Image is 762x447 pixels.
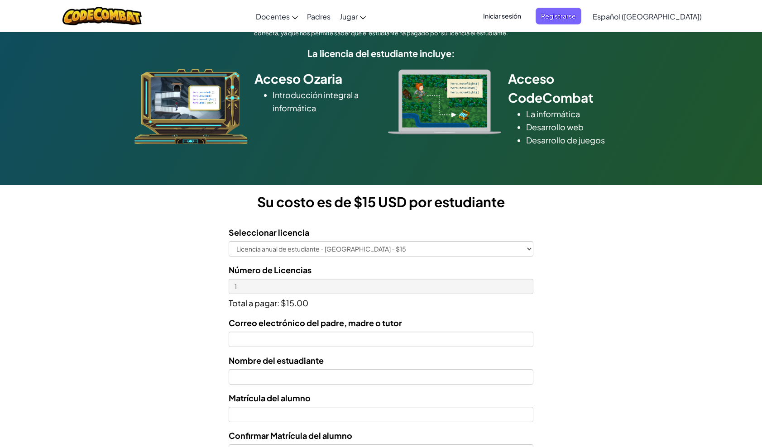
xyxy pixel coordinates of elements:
[229,429,352,442] label: Confirmar Matrícula del alumno
[536,8,581,24] button: Registrarse
[388,69,501,134] img: type_real_code.png
[229,263,312,276] label: Número de Licencias
[62,7,142,25] img: CodeCombat logo
[593,12,702,21] span: Español ([GEOGRAPHIC_DATA])
[229,294,533,309] p: Total a pagar: $15.00
[526,120,628,133] li: Desarrollo web
[229,354,324,367] label: Nombre del estuadiante
[526,107,628,120] li: La informática
[254,69,374,88] h2: Acceso Ozaria
[478,8,527,24] button: Iniciar sesión
[256,12,290,21] span: Docentes
[302,4,335,29] a: Padres
[229,316,402,329] label: Correo electrónico del padre, madre o tutor
[335,4,370,29] a: Jugar
[229,226,309,239] label: Seleccionar licencia
[134,69,248,144] img: ozaria_acodus.png
[132,46,630,60] h5: La licencia del estudiante incluye:
[340,12,358,21] span: Jugar
[273,88,374,114] li: Introducción integral a informática
[229,391,311,404] label: Matrícula del alumno
[526,133,628,147] li: Desarrollo de juegos
[588,4,706,29] a: Español ([GEOGRAPHIC_DATA])
[251,4,302,29] a: Docentes
[508,69,628,107] h2: Acceso CodeCombat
